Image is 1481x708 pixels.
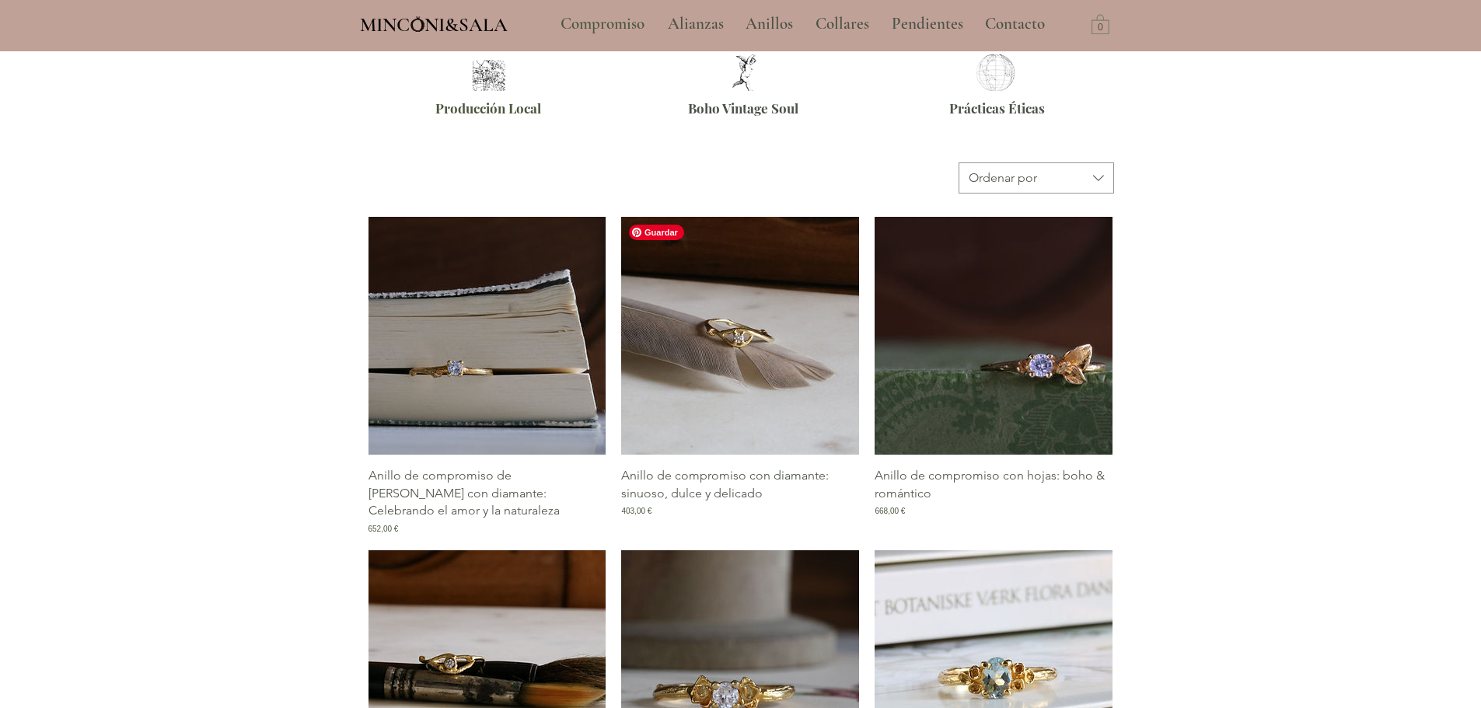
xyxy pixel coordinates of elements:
div: Galería de Anillo de compromiso de rama con diamante: Celebrando el amor y la naturaleza [369,217,606,534]
div: Galería de Anillo de compromiso con hojas: boho & romántico [875,217,1112,534]
div: Ordenar por [969,169,1037,187]
a: Anillo de compromiso de [PERSON_NAME] con diamante: Celebrando el amor y la naturaleza652,00 € [369,467,606,534]
p: Pendientes [884,5,971,44]
p: Anillos [738,5,801,44]
span: 668,00 € [875,505,905,517]
img: Anillos de compromiso éticos [972,54,1019,91]
a: Compromiso [549,5,656,44]
div: Galería de Anillo de compromiso con diamante: sinuoso, dulce y delicado [621,217,859,534]
img: Anillos de compromiso vintage [721,54,768,91]
text: 0 [1098,23,1103,33]
a: Carrito con 0 ítems [1092,13,1109,34]
a: Collares [804,5,880,44]
a: MINCONI&SALA [360,10,508,36]
span: Producción Local [435,99,541,117]
span: Boho Vintage Soul [688,99,798,117]
p: Anillo de compromiso con diamante: sinuoso, dulce y delicado [621,467,859,502]
img: Anillos de compromiso Barcelona [468,60,509,91]
a: Pendientes [880,5,973,44]
a: Alianzas [656,5,734,44]
p: Alianzas [660,5,732,44]
img: Minconi Sala [411,16,424,32]
span: Guardar [629,225,684,240]
a: Anillos [734,5,804,44]
p: Anillo de compromiso de [PERSON_NAME] con diamante: Celebrando el amor y la naturaleza [369,467,606,519]
span: 403,00 € [621,505,651,517]
a: Contacto [973,5,1057,44]
span: Prácticas Éticas [949,99,1045,117]
p: Collares [808,5,877,44]
p: Contacto [977,5,1053,44]
p: Anillo de compromiso con hojas: boho & romántico [875,467,1112,502]
nav: Sitio [519,5,1088,44]
p: Compromiso [553,5,652,44]
span: MINCONI&SALA [360,13,508,37]
a: Anillo de compromiso con hojas: boho & romántico668,00 € [875,467,1112,534]
span: 652,00 € [369,523,399,535]
a: Anillo de compromiso con diamante: sinuoso, dulce y delicado403,00 € [621,467,859,534]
